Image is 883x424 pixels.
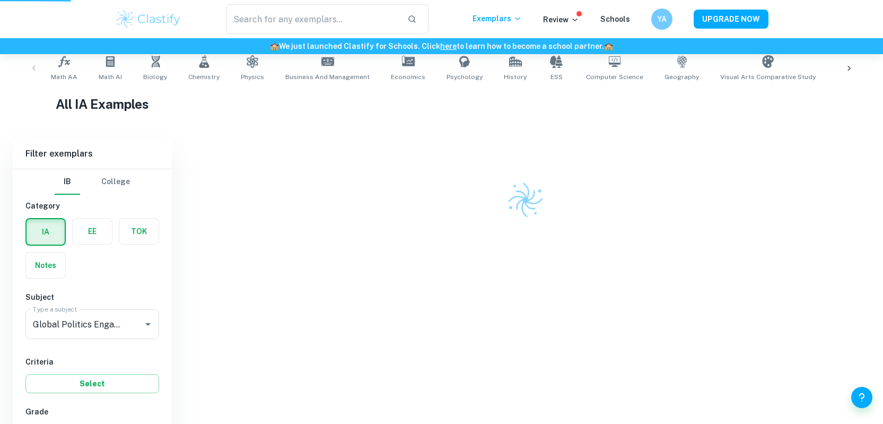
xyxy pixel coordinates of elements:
[55,169,80,195] button: IB
[99,72,122,82] span: Math AI
[25,200,159,212] h6: Category
[25,374,159,393] button: Select
[73,219,112,244] button: EE
[25,291,159,303] h6: Subject
[665,72,699,82] span: Geography
[504,178,547,222] img: Clastify logo
[2,40,881,52] h6: We just launched Clastify for Schools. Click to learn how to become a school partner.
[55,169,130,195] div: Filter type choice
[543,14,579,25] p: Review
[141,317,155,332] button: Open
[13,139,172,169] h6: Filter exemplars
[270,42,279,50] span: 🏫
[115,8,182,30] img: Clastify logo
[440,42,457,50] a: here
[655,13,668,25] h6: YA
[504,72,527,82] span: History
[241,72,264,82] span: Physics
[143,72,167,82] span: Biology
[27,219,65,245] button: IA
[56,94,827,114] h1: All IA Examples
[851,387,872,408] button: Help and Feedback
[101,169,130,195] button: College
[600,15,630,23] a: Schools
[586,72,643,82] span: Computer Science
[26,253,65,278] button: Notes
[188,72,220,82] span: Chemistry
[226,4,399,34] input: Search for any exemplars...
[391,72,425,82] span: Economics
[119,219,159,244] button: TOK
[550,72,563,82] span: ESS
[285,72,370,82] span: Business and Management
[473,13,522,24] p: Exemplars
[694,10,768,29] button: UPGRADE NOW
[25,356,159,368] h6: Criteria
[25,406,159,418] h6: Grade
[447,72,483,82] span: Psychology
[51,72,77,82] span: Math AA
[33,305,77,314] label: Type a subject
[651,8,672,30] button: YA
[604,42,613,50] span: 🏫
[720,72,816,82] span: Visual Arts Comparative Study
